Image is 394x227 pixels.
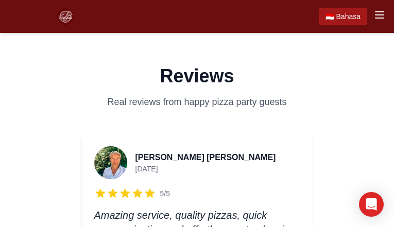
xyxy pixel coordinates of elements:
span: 5/5 [160,188,170,199]
img: Bali Pizza Party Logo [57,8,74,25]
h1: Reviews [57,66,337,86]
img: Anne van Hoey Smith [94,146,127,179]
p: [PERSON_NAME] [PERSON_NAME] [135,151,276,164]
p: Real reviews from happy pizza party guests [57,95,337,109]
span: Bahasa [336,11,361,22]
div: Open Intercom Messenger [359,192,384,217]
p: [DATE] [135,164,276,174]
a: Beralih ke Bahasa Indonesia [319,8,367,25]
